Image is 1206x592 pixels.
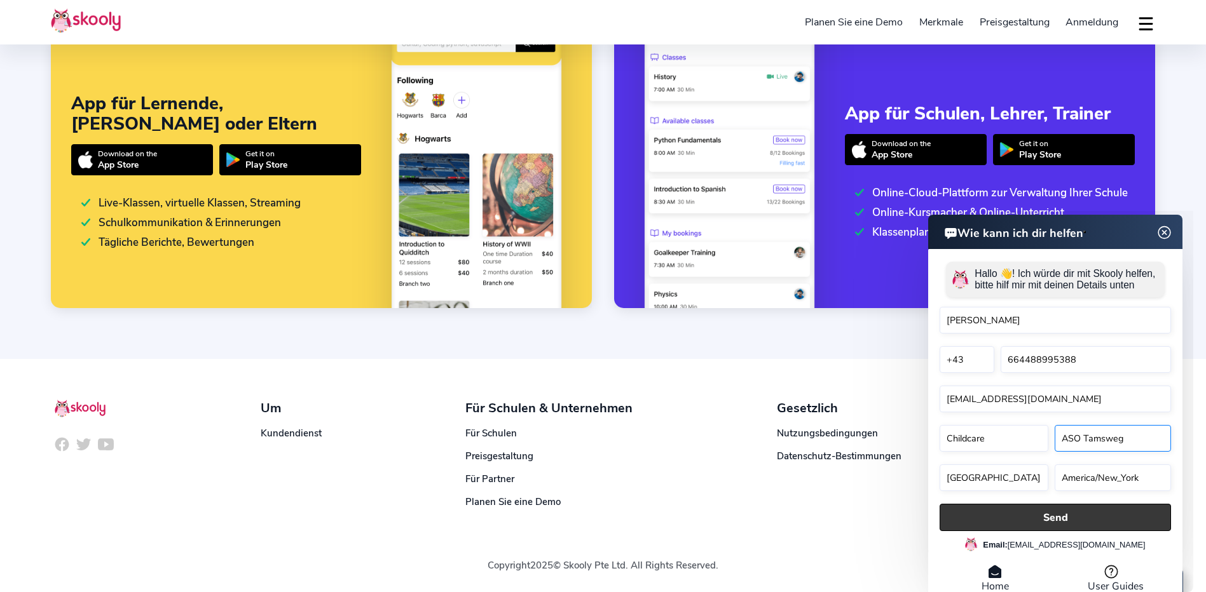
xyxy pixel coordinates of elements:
[777,427,878,440] a: Nutzungsbedingungen
[777,400,901,417] div: Gesetzlich
[872,149,931,161] div: App Store
[51,8,121,33] img: Skooly
[777,450,901,462] a: Datenschutz-Bestimmungen
[81,196,301,210] div: Live-Klassen, virtuelle Klassen, Streaming
[465,400,633,417] div: Für Schulen & Unternehmen
[219,144,361,176] a: Get it onPlay Store
[980,15,1050,29] span: Preisgestaltung
[465,450,533,462] a: Preisgestaltung
[911,12,971,32] a: Merkmale
[1137,9,1155,38] button: dropdown menu
[845,104,1135,124] div: App für Schulen, Lehrer, Trainer
[465,473,514,485] a: Für Partner
[71,144,213,176] a: Download on theApp Store
[98,436,114,452] img: icon-youtube
[855,185,1128,200] div: Online-Cloud-Plattform zur Verwaltung Ihrer Schule
[872,138,931,149] div: Download on the
[855,205,1064,220] div: Online-Kursmacher & Online-Unterricht
[81,235,254,250] div: Tägliche Berichte, Bewertungen
[98,159,157,171] div: App Store
[993,134,1135,166] a: Get it onPlay Store
[71,93,361,134] div: App für Lernende, [PERSON_NAME] oder Eltern
[971,12,1058,32] a: Preisgestaltung
[261,400,322,417] div: Um
[98,149,157,159] div: Download on the
[465,495,561,508] a: Planen Sie eine Demo
[1019,149,1061,161] div: Play Store
[845,134,987,166] a: Download on theApp Store
[81,215,281,230] div: Schulkommunikation & Erinnerungen
[1019,138,1061,149] div: Get it on
[245,159,287,171] div: Play Store
[54,436,70,452] img: icon-facebook
[245,149,287,159] div: Get it on
[797,12,912,32] a: Planen Sie eine Demo
[76,436,92,452] img: icon-twitter
[530,559,553,572] span: 2025
[51,508,1155,592] div: Copyright © Skooly Pte Ltd. All Rights Reserved.
[1057,12,1127,32] a: Anmeldung
[261,427,322,440] a: Kundendienst
[55,400,106,417] img: Skooly
[465,427,517,440] a: Für Schulen
[1066,15,1118,29] span: Anmeldung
